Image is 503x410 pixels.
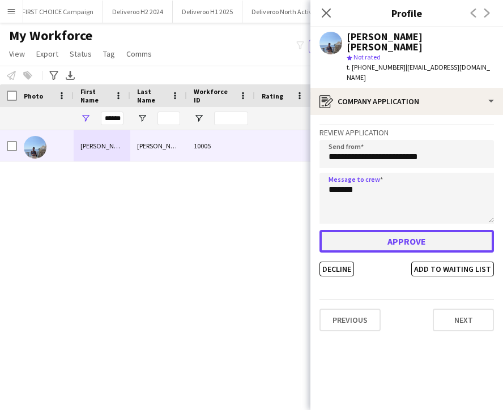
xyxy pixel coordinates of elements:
[319,127,494,138] h3: Review Application
[63,69,77,82] app-action-btn: Export XLSX
[353,53,381,61] span: Not rated
[347,63,406,71] span: t. [PHONE_NUMBER]
[103,49,115,59] span: Tag
[347,32,494,52] div: [PERSON_NAME] [PERSON_NAME]
[310,6,503,20] h3: Profile
[47,69,61,82] app-action-btn: Advanced filters
[319,262,354,276] button: Decline
[319,230,494,253] button: Approve
[80,87,110,104] span: First Name
[74,130,130,161] div: [PERSON_NAME]
[347,63,490,82] span: | [EMAIL_ADDRESS][DOMAIN_NAME]
[309,40,365,53] button: Everyone9,824
[103,1,173,23] button: Deliveroo H2 2024
[173,1,242,23] button: Deliveroo H1 2025
[24,136,46,159] img: Ho Yan Letti Tsang
[137,87,167,104] span: Last Name
[157,112,180,125] input: Last Name Filter Input
[13,1,103,23] button: FIRST CHOICE Campaign
[80,113,91,123] button: Open Filter Menu
[214,112,248,125] input: Workforce ID Filter Input
[194,113,204,123] button: Open Filter Menu
[262,92,283,100] span: Rating
[24,92,43,100] span: Photo
[32,46,63,61] a: Export
[101,112,123,125] input: First Name Filter Input
[70,49,92,59] span: Status
[126,49,152,59] span: Comms
[187,130,255,161] div: 10005
[122,46,156,61] a: Comms
[411,262,494,276] button: Add to waiting list
[65,46,96,61] a: Status
[137,113,147,123] button: Open Filter Menu
[5,46,29,61] a: View
[319,309,381,331] button: Previous
[9,49,25,59] span: View
[9,27,92,44] span: My Workforce
[242,1,355,23] button: Deliveroo North Activity - DEL134
[310,88,503,115] div: Company application
[130,130,187,161] div: [PERSON_NAME]
[433,309,494,331] button: Next
[36,49,58,59] span: Export
[99,46,120,61] a: Tag
[194,87,235,104] span: Workforce ID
